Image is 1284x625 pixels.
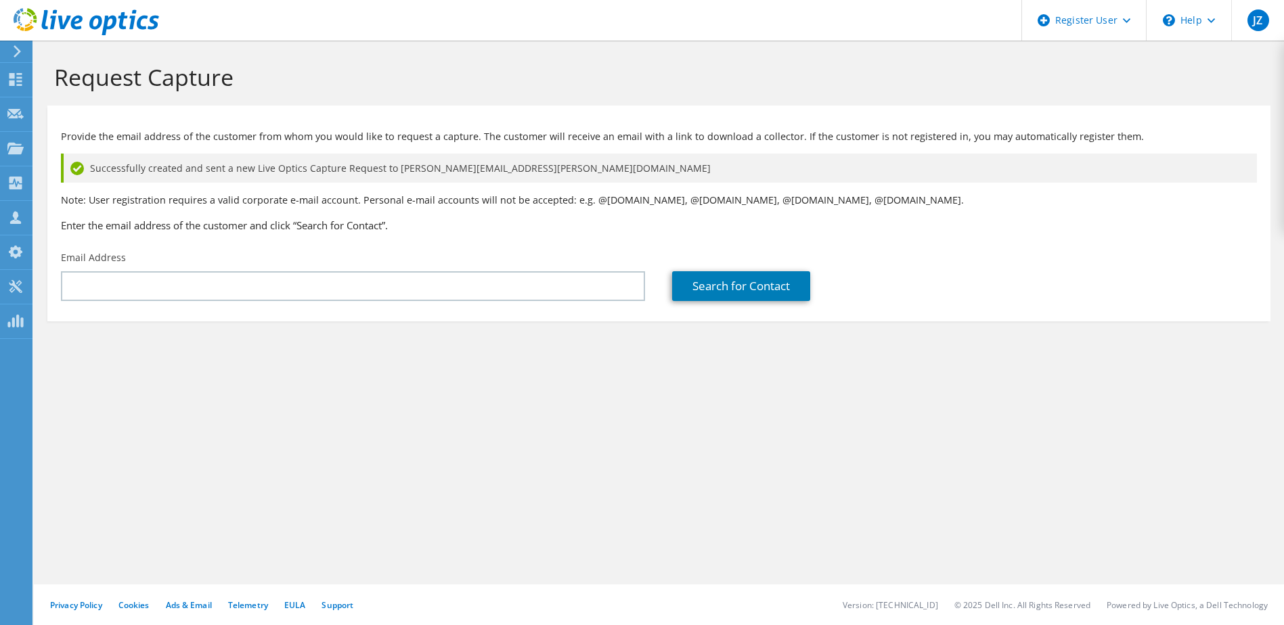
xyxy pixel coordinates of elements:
span: Successfully created and sent a new Live Optics Capture Request to [PERSON_NAME][EMAIL_ADDRESS][P... [90,161,711,176]
a: Telemetry [228,599,268,611]
a: EULA [284,599,305,611]
a: Cookies [118,599,150,611]
li: Powered by Live Optics, a Dell Technology [1107,599,1268,611]
a: Ads & Email [166,599,212,611]
a: Support [322,599,353,611]
h3: Enter the email address of the customer and click “Search for Contact”. [61,218,1257,233]
label: Email Address [61,251,126,264]
li: Version: [TECHNICAL_ID] [843,599,938,611]
li: © 2025 Dell Inc. All Rights Reserved [954,599,1090,611]
p: Provide the email address of the customer from whom you would like to request a capture. The cust... [61,129,1257,144]
a: Search for Contact [672,271,810,301]
h1: Request Capture [54,63,1257,91]
a: Privacy Policy [50,599,102,611]
svg: \n [1163,14,1175,26]
span: JZ [1247,9,1269,31]
p: Note: User registration requires a valid corporate e-mail account. Personal e-mail accounts will ... [61,193,1257,208]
